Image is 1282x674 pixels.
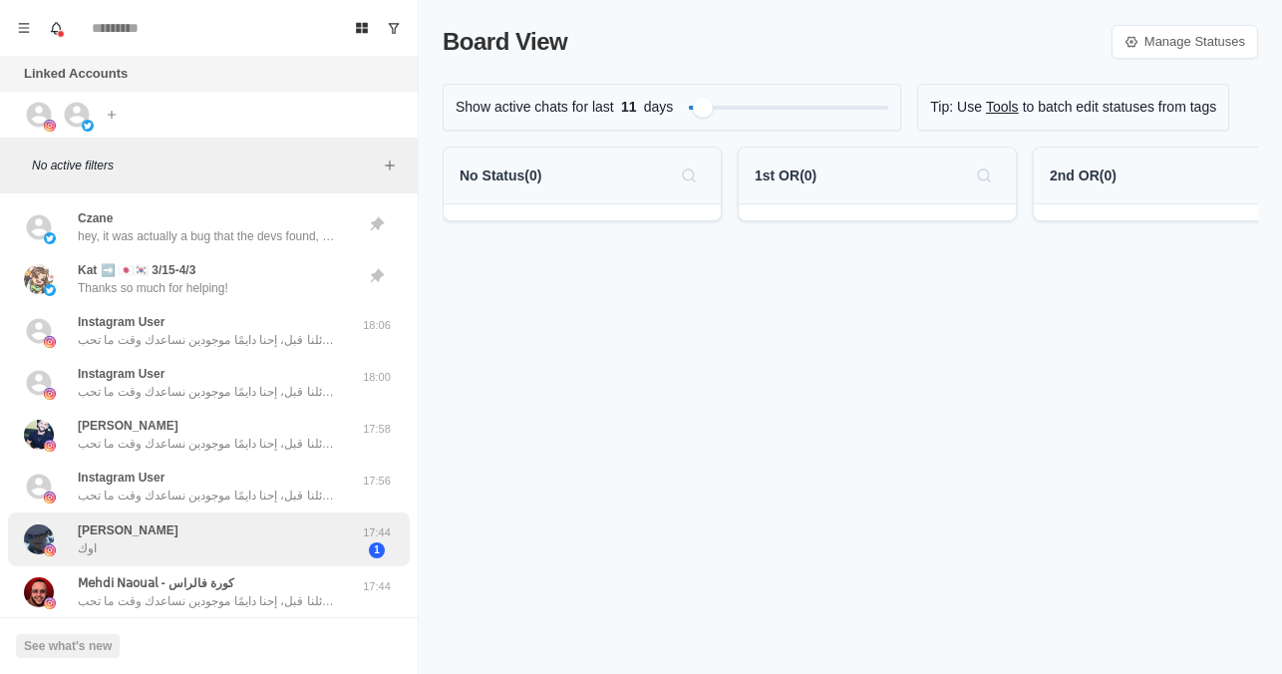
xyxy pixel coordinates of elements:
p: سلام، بس حبيت أذكرك آخر مرة لو فاتتك رسائلنا قبل، إحنا دايمًا موجودين نساعدك وقت ما تحب. [78,435,337,453]
p: 17:56 [352,473,402,490]
img: picture [44,492,56,504]
img: picture [44,120,56,132]
p: Instagram User [78,313,164,331]
p: to batch edit statuses from tags [1023,97,1217,118]
a: Tools [986,97,1019,118]
button: See what's new [16,634,120,658]
p: 18:00 [352,369,402,386]
p: Instagram User [78,469,164,487]
p: [PERSON_NAME] [78,417,178,435]
img: picture [44,388,56,400]
p: Linked Accounts [24,64,128,84]
button: Search [968,160,1000,191]
p: 17:44 [352,578,402,595]
p: Instagram User [78,365,164,383]
img: picture [44,440,56,452]
button: Show unread conversations [378,12,410,44]
p: سلام، بس حبيت أذكرك آخر مرة لو فاتتك رسائلنا قبل، إحنا دايمًا موجودين نساعدك وقت ما تحب. [78,331,337,349]
p: 1st OR ( 0 ) [755,166,816,186]
div: Filter by activity days [693,98,713,118]
p: Show active chats for last [456,97,614,118]
img: picture [24,420,54,450]
img: picture [24,577,54,607]
img: picture [44,284,56,296]
p: days [644,97,674,118]
p: 𝖬𝖾𝗁𝖽𝗂 𝖭𝖺𝗈𝗎𝖺𝗅 - كورة فالراس [78,574,234,592]
p: 17:58 [352,421,402,438]
img: picture [44,232,56,244]
button: Board View [346,12,378,44]
button: Menu [8,12,40,44]
img: picture [44,336,56,348]
p: 2nd OR ( 0 ) [1050,166,1117,186]
p: No Status ( 0 ) [460,166,541,186]
img: picture [24,264,54,294]
img: picture [24,524,54,554]
p: Tip: Use [930,97,982,118]
span: 1 [369,542,385,558]
img: picture [44,597,56,609]
p: سلام، بس حبيت أذكرك آخر مرة لو فاتتك رسائلنا قبل، إحنا دايمًا موجودين نساعدك وقت ما تحب. [78,383,337,401]
button: Add filters [378,154,402,177]
p: Board View [443,24,567,60]
p: سلام، بس حبيت أذكرك آخر مرة لو فاتتك رسائلنا قبل، إحنا دايمًا موجودين نساعدك وقت ما تحب. [78,487,337,505]
p: Czane [78,209,113,227]
p: Kat ➡️ 🇯🇵🇰🇷 3/15-4/3 [78,261,195,279]
p: No active filters [32,157,378,174]
button: Notifications [40,12,72,44]
p: سلام، بس حبيت أذكرك آخر مرة لو فاتتك رسائلنا قبل، إحنا دايمًا موجودين نساعدك وقت ما تحب. [78,592,337,610]
p: 17:44 [352,524,402,541]
p: Thanks so much for helping! [78,279,228,297]
img: picture [44,544,56,556]
img: picture [82,120,94,132]
button: Search [673,160,705,191]
p: 18:06 [352,317,402,334]
span: 11 [614,97,644,118]
p: اوك [78,539,97,557]
button: Add account [100,103,124,127]
a: Manage Statuses [1112,25,1258,59]
p: hey, it was actually a bug that the devs found, they had pushed up a short-term fix while they pa... [78,227,337,245]
p: [PERSON_NAME] [78,521,178,539]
